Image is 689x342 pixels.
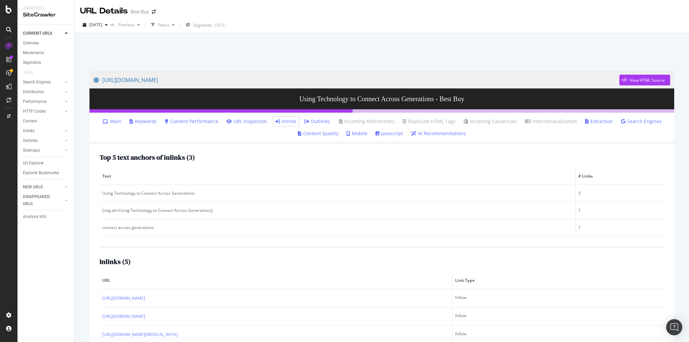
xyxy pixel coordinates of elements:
[193,22,212,28] span: Segments
[23,79,63,86] a: Search Engines
[23,88,63,96] a: Distribution
[275,118,296,125] a: Inlinks
[347,130,367,137] a: Mobile
[23,169,59,177] div: Explorer Bookmarks
[578,225,661,231] div: 1
[621,118,662,125] a: Search Engines
[100,154,195,161] h2: Top 5 text anchors of inlinks ( 3 )
[403,118,456,125] a: Duplicate HTML Tags
[23,5,69,11] div: Analytics
[23,169,70,177] a: Explorer Bookmarks
[102,295,145,302] a: [URL][DOMAIN_NAME]
[455,277,660,283] span: Link Type
[23,108,63,115] a: HTTP Codes
[102,207,573,214] div: [img.alt=Using Technology to Connect Across Generations]
[226,118,267,125] a: URL Inspection
[89,22,102,28] span: 2025 Sep. 9th
[158,22,169,28] div: Filters
[23,184,63,191] a: NEW URLS
[338,118,395,125] a: Incoming Redirections
[102,277,448,283] span: URL
[23,193,57,207] div: DISAPPEARED URLS
[130,118,157,125] a: Keywords
[666,319,682,335] div: Open Intercom Messenger
[23,108,46,115] div: HTTP Codes
[131,8,149,15] div: Best Buy
[102,225,573,231] div: connect across generations
[578,190,661,196] div: 5
[23,147,40,154] div: Sitemaps
[23,59,70,66] a: Segments
[102,313,145,320] a: [URL][DOMAIN_NAME]
[100,258,131,265] h2: Inlinks ( 5 )
[23,69,40,76] a: Visits
[152,9,156,14] div: arrow-right-arrow-left
[464,118,517,125] a: Incoming Canonicals
[23,98,63,105] a: Performance
[89,88,674,109] h3: Using Technology to Connect Across Generations - Best Buy
[214,22,226,28] div: [DATE]
[23,49,44,56] div: Movements
[619,75,670,85] button: View HTML Source
[116,20,143,30] button: Previous
[23,69,33,76] div: Visits
[630,77,665,83] div: View HTML Source
[23,193,63,207] a: DISAPPEARED URLS
[304,118,330,125] a: Outlinks
[23,147,63,154] a: Sitemaps
[525,118,577,125] a: Internationalization
[80,20,110,30] button: [DATE]
[298,130,338,137] a: Content Quality
[585,118,613,125] a: Extraction
[23,98,46,105] div: Performance
[23,118,70,125] a: Content
[102,173,571,179] span: Text
[110,22,116,27] span: vs
[23,88,44,96] div: Distribution
[23,118,37,125] div: Content
[23,79,51,86] div: Search Engines
[23,49,70,56] a: Movements
[148,20,177,30] button: Filters
[165,118,218,125] a: Content Performance
[183,20,229,30] button: Segments[DATE]
[23,59,41,66] div: Segments
[23,137,38,144] div: Outlinks
[94,72,619,88] a: [URL][DOMAIN_NAME]
[411,130,466,137] a: AI Recommendations
[102,331,178,338] a: [URL][DOMAIN_NAME][MEDICAL_DATA]
[23,213,46,220] div: Analysis Info
[23,184,43,191] div: NEW URLS
[578,173,660,179] span: # Links
[80,5,128,17] div: URL Details
[102,190,573,196] div: Using Technology to Connect Across Generations
[23,160,44,167] div: Url Explorer
[23,160,70,167] a: Url Explorer
[375,130,403,137] a: Javascript
[23,127,35,135] div: Inlinks
[452,289,664,307] td: follow
[102,118,121,125] a: Main
[578,207,661,214] div: 1
[23,213,70,220] a: Analysis Info
[452,307,664,326] td: follow
[23,30,52,37] div: CURRENT URLS
[116,22,135,28] span: Previous
[23,40,39,47] div: Overview
[23,30,63,37] a: CURRENT URLS
[23,137,63,144] a: Outlinks
[23,11,69,19] div: SiteCrawler
[23,40,70,47] a: Overview
[23,127,63,135] a: Inlinks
